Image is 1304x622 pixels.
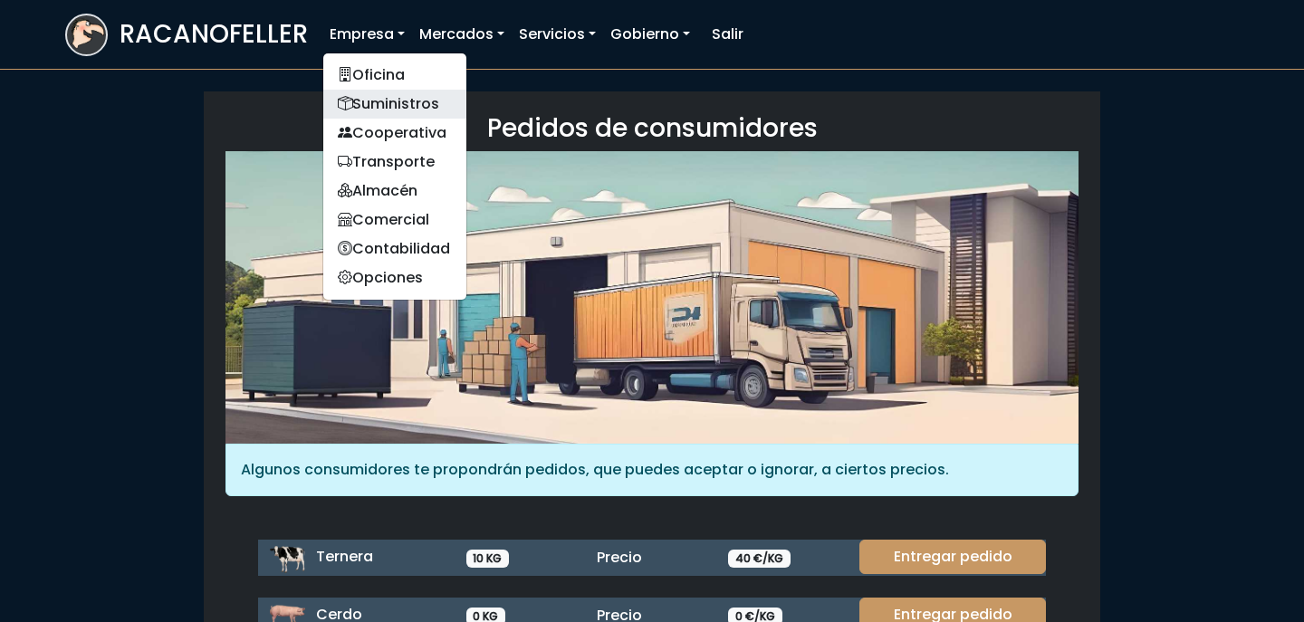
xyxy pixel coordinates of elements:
[323,206,466,234] a: Comercial
[859,540,1046,574] a: Entregar pedido
[225,113,1079,144] h3: Pedidos de consumidores
[65,9,308,61] a: RACANOFELLER
[512,16,603,53] a: Servicios
[323,148,466,177] a: Transporte
[225,151,1079,444] img: orders.jpg
[586,547,717,569] div: Precio
[323,234,466,263] a: Contabilidad
[466,550,510,568] span: 10 KG
[603,16,697,53] a: Gobierno
[269,540,305,576] img: ternera.png
[728,550,791,568] span: 40 €/KG
[323,90,466,119] a: Suministros
[323,177,466,206] a: Almacén
[323,263,466,292] a: Opciones
[412,16,512,53] a: Mercados
[705,16,751,53] a: Salir
[67,15,106,50] img: logoracarojo.png
[120,19,308,50] h3: RACANOFELLER
[322,16,412,53] a: Empresa
[323,61,466,90] a: Oficina
[316,546,373,567] span: Ternera
[225,444,1079,496] div: Algunos consumidores te propondrán pedidos, que puedes aceptar o ignorar, a ciertos precios.
[323,119,466,148] a: Cooperativa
